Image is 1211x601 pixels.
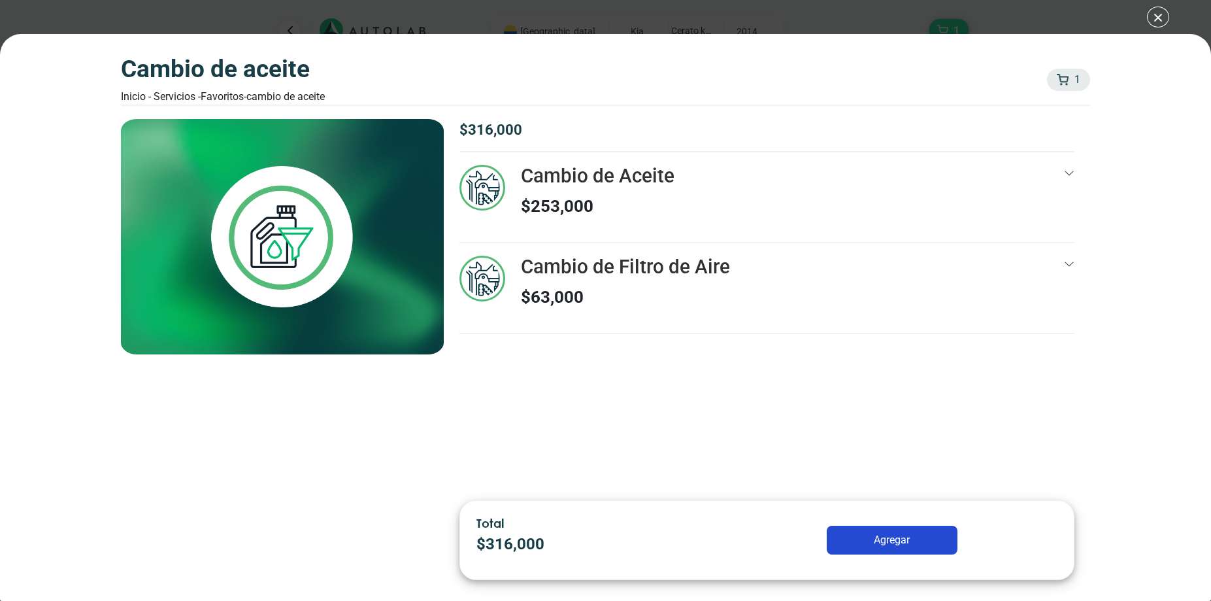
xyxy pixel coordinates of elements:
span: Total [476,515,504,530]
div: Inicio - Servicios - Favoritos - [121,89,325,105]
img: mantenimiento_general-v3.svg [459,256,505,301]
h3: Cambio de Filtro de Aire [521,256,730,279]
p: $ 316,000 [476,532,707,556]
p: $ 316,000 [459,119,1074,141]
button: Agregar [827,526,957,555]
p: $ 253,000 [521,194,674,219]
p: $ 63,000 [521,284,730,310]
h3: Cambio de Aceite [521,165,674,188]
h3: Cambio de Aceite [121,55,325,84]
img: mantenimiento_general-v3.svg [459,165,505,211]
font: Cambio de Aceite [246,90,325,103]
